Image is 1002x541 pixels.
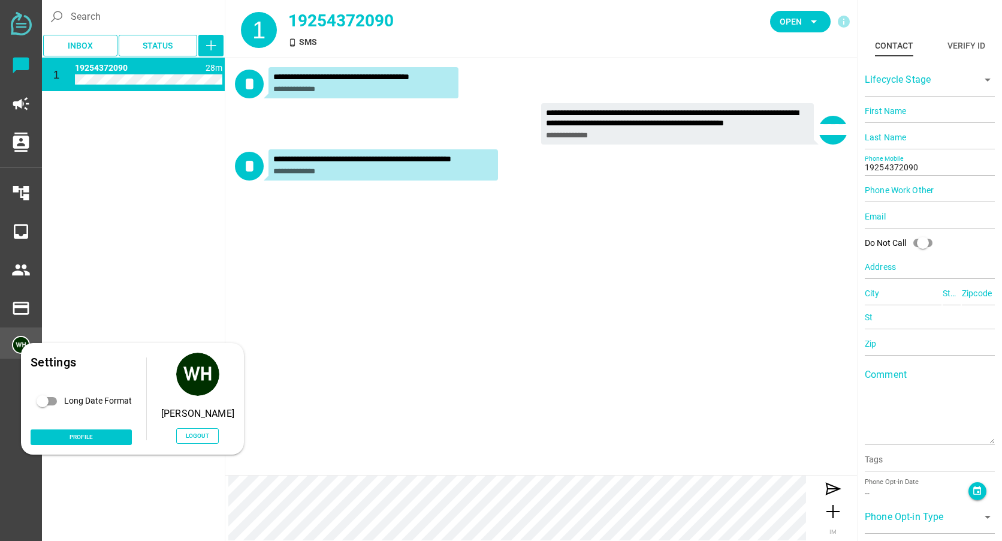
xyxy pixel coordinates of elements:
div: Verify ID [947,38,985,53]
i: SMS [62,80,71,89]
div: Long Date Format [31,389,132,413]
input: Phone Work Other [865,178,995,202]
div: SMS [288,36,581,49]
div: Do Not Call [865,231,940,255]
button: Logout [176,428,219,444]
input: Address [865,255,995,279]
i: arrow_drop_down [980,510,995,524]
img: 5edff51079ed9903661a2266.png [176,353,219,396]
span: IM [829,528,837,535]
input: Phone Mobile [865,152,995,176]
input: Zipcode [962,281,995,305]
input: City [865,281,941,305]
textarea: Comment [865,374,995,444]
span: 19254372090 [75,63,128,73]
div: Settings [31,353,132,372]
div: Do Not Call [865,237,906,250]
button: Inbox [43,35,117,56]
input: Zip [865,332,995,356]
i: SMS [288,38,297,47]
input: Email [865,205,995,229]
i: account_tree [11,184,31,203]
span: 1758746750 [206,63,222,73]
i: chat_bubble [11,56,31,75]
i: contacts [11,133,31,152]
a: Profile [31,429,132,445]
span: Inbox [68,38,93,53]
i: arrow_drop_down [807,14,821,29]
div: Phone Opt-in Date [865,477,968,488]
span: Logout [186,431,209,441]
span: 1 [252,17,265,43]
div: 19254372090 [288,8,581,34]
span: Profile [70,432,93,442]
span: Status [143,38,173,53]
input: Last Name [865,125,995,149]
button: Status [119,35,198,56]
div: -- [865,488,968,500]
i: campaign [11,94,31,113]
span: Open [780,14,802,29]
img: 5edff51079ed9903661a2266-30.png [12,336,30,354]
input: Tags [865,456,995,470]
input: St [865,305,995,329]
div: [PERSON_NAME] [161,405,234,422]
div: Long Date Format [64,395,132,407]
button: Open [770,11,831,32]
div: Contact [875,38,913,53]
i: arrow_drop_down [980,73,995,87]
i: people [11,260,31,279]
input: State [943,281,961,305]
input: First Name [865,99,995,123]
span: 1 [53,68,60,81]
i: event [972,486,982,496]
img: svg+xml;base64,PD94bWwgdmVyc2lvbj0iMS4wIiBlbmNvZGluZz0iVVRGLTgiPz4KPHN2ZyB2ZXJzaW9uPSIxLjEiIHZpZX... [11,12,32,35]
i: payment [11,299,31,318]
i: info [837,14,851,29]
i: inbox [11,222,31,241]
